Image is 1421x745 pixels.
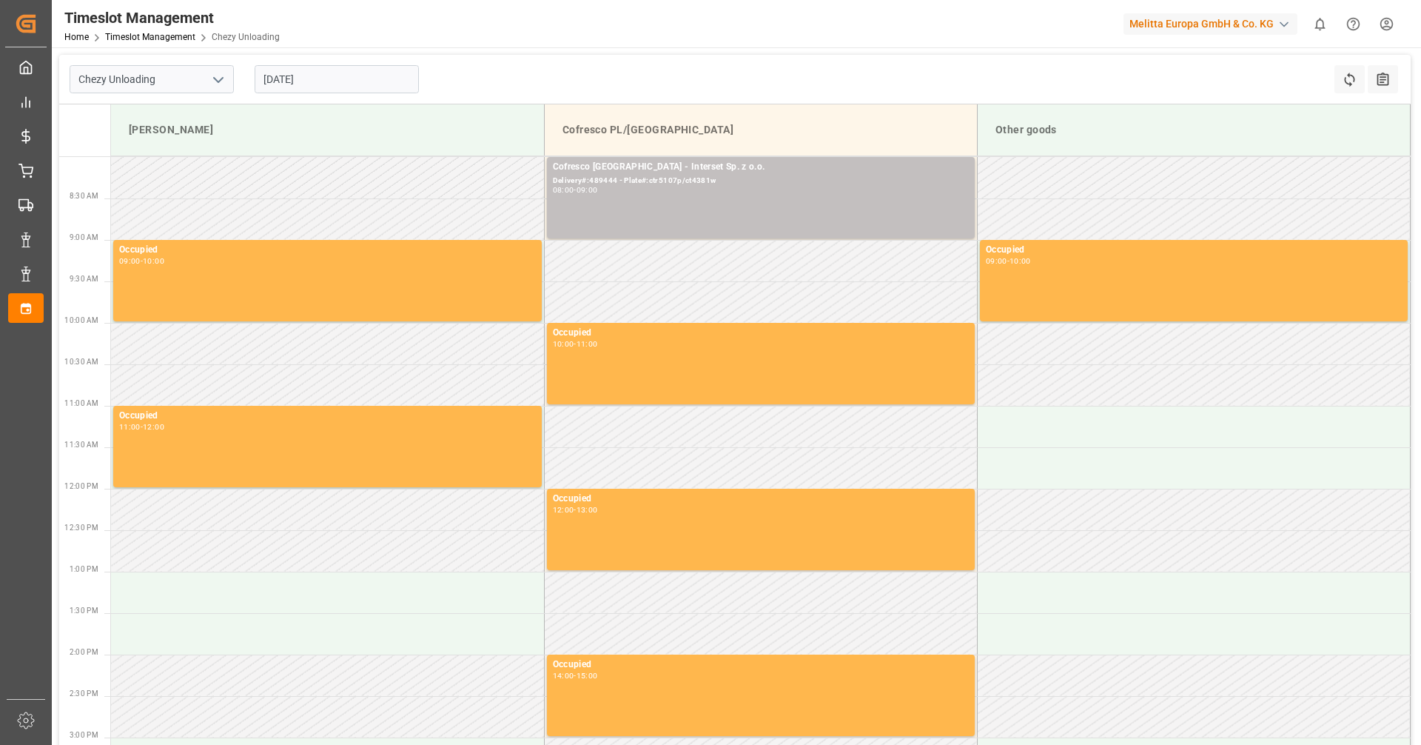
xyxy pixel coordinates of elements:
div: Occupied [553,492,969,507]
div: 11:00 [577,341,598,347]
div: [PERSON_NAME] [123,116,532,144]
span: 10:30 AM [64,358,98,366]
div: - [141,258,143,264]
div: Cofresco PL/[GEOGRAPHIC_DATA] [557,116,965,144]
a: Timeslot Management [105,32,195,42]
div: 08:00 [553,187,574,193]
button: show 0 new notifications [1303,7,1337,41]
span: 9:00 AM [70,233,98,241]
span: 1:30 PM [70,607,98,615]
div: Occupied [553,326,969,341]
span: 12:30 PM [64,524,98,532]
span: 2:30 PM [70,689,98,698]
span: 2:00 PM [70,648,98,656]
div: Occupied [553,658,969,672]
div: 10:00 [1010,258,1031,264]
div: 10:00 [553,341,574,347]
span: 9:30 AM [70,275,98,283]
div: Delivery#:489444 - Plate#:ctr5107p/ct4381w [553,175,969,187]
div: 09:00 [986,258,1007,264]
div: Occupied [119,409,536,424]
div: - [574,672,576,679]
div: Cofresco [GEOGRAPHIC_DATA] - Interset Sp. z o.o. [553,160,969,175]
div: 15:00 [577,672,598,679]
span: 11:00 AM [64,399,98,407]
div: 12:00 [143,424,164,430]
span: 11:30 AM [64,441,98,449]
span: 12:00 PM [64,482,98,490]
div: - [574,507,576,513]
div: Melitta Europa GmbH & Co. KG [1123,13,1297,35]
div: - [574,187,576,193]
a: Home [64,32,89,42]
div: - [1007,258,1010,264]
div: 13:00 [577,507,598,513]
span: 8:30 AM [70,192,98,200]
span: 3:00 PM [70,731,98,739]
span: 10:00 AM [64,316,98,324]
div: Occupied [986,243,1402,258]
input: DD-MM-YYYY [255,65,419,93]
button: Help Center [1337,7,1370,41]
button: open menu [206,68,229,91]
span: 1:00 PM [70,565,98,573]
div: 11:00 [119,424,141,430]
div: 09:00 [577,187,598,193]
div: - [574,341,576,347]
div: Occupied [119,243,536,258]
div: Timeslot Management [64,7,280,29]
div: Other goods [990,116,1398,144]
div: - [141,424,143,430]
input: Type to search/select [70,65,234,93]
div: 09:00 [119,258,141,264]
div: 14:00 [553,672,574,679]
div: 12:00 [553,507,574,513]
div: 10:00 [143,258,164,264]
button: Melitta Europa GmbH & Co. KG [1123,10,1303,38]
